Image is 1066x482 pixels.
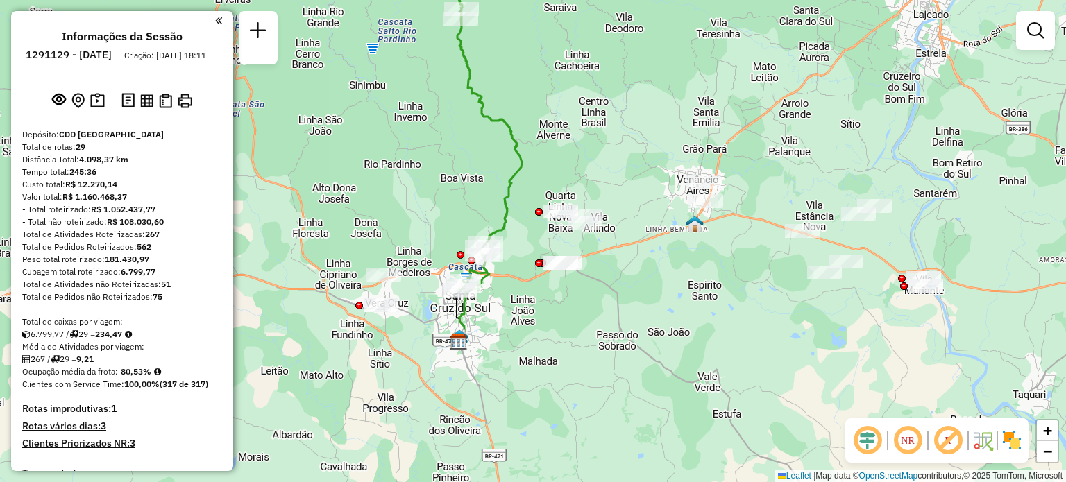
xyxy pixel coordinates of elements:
div: Atividade não roteirizada - MERCADO MARIANTE LTD [906,271,941,285]
strong: 51 [161,279,171,289]
div: - Total não roteirizado: [22,216,222,228]
div: - Total roteirizado: [22,203,222,216]
h4: Rotas vários dias: [22,420,222,432]
strong: (317 de 317) [160,379,208,389]
strong: 562 [137,241,151,252]
div: Atividade não roteirizada - AMANDA APARECIDA DA [807,266,842,279]
div: Tempo total: [22,166,222,178]
button: Logs desbloquear sessão [119,90,137,112]
div: Atividade não roteirizada - SUPER SANTOS VENANCI [688,194,723,208]
div: Atividade não roteirizada - LIDIANE MARTINS [686,175,721,189]
span: + [1043,422,1052,439]
strong: 75 [153,291,162,302]
em: Média calculada utilizando a maior ocupação (%Peso ou %Cubagem) de cada rota da sessão. Rotas cro... [154,368,161,376]
a: Zoom out [1037,441,1058,462]
div: Peso total roteirizado: [22,253,222,266]
span: Ocupação média da frota: [22,366,118,377]
i: Total de rotas [51,355,60,363]
span: Ocultar deslocamento [851,424,884,457]
img: CDD Santa Cruz do Sul [450,333,468,351]
div: Atividade não roteirizada - IRMAOS SCHUSTER LTDA [543,256,578,270]
button: Visualizar Romaneio [156,91,175,111]
div: Atividade não roteirizada - ARNOLDO PICK e CIA L [364,298,398,312]
i: Total de Atividades [22,355,31,363]
div: Atividade não roteirizada - BAR E MINI MERCADO R [908,279,943,293]
div: Atividade não roteirizada - ADRIANA INES VOGT - [543,205,578,218]
button: Imprimir Rotas [175,91,195,111]
h6: 1291129 - [DATE] [26,49,112,61]
div: 6.799,77 / 29 = [22,328,222,341]
a: Zoom in [1037,420,1058,441]
strong: 80,53% [121,366,151,377]
span: Clientes com Service Time: [22,379,124,389]
a: Leaflet [778,471,811,481]
button: Exibir sessão original [49,89,69,112]
div: Custo total: [22,178,222,191]
div: Média de Atividades por viagem: [22,341,222,353]
div: Total de Pedidos Roteirizados: [22,241,222,253]
img: Fluxo de ruas [972,429,994,451]
div: Depósito: [22,128,222,141]
h4: Informações da Sessão [62,30,183,43]
strong: 4.098,37 km [79,154,128,164]
a: Nova sessão e pesquisa [244,17,272,48]
div: Map data © contributors,© 2025 TomTom, Microsoft [775,470,1066,482]
div: Total de Atividades não Roteirizadas: [22,278,222,291]
a: Exibir filtros [1022,17,1049,44]
i: Meta Caixas/viagem: 219,00 Diferença: 15,47 [125,330,132,338]
strong: 100,00% [124,379,160,389]
button: Visualizar relatório de Roteirização [137,91,156,110]
div: Criação: [DATE] 18:11 [119,49,212,62]
strong: R$ 1.160.468,37 [62,191,127,202]
strong: 9,21 [76,354,94,364]
div: Cubagem total roteirizado: [22,266,222,278]
button: Centralizar mapa no depósito ou ponto de apoio [69,90,87,112]
h4: Transportadoras [22,467,222,479]
strong: R$ 12.270,14 [65,179,117,189]
div: Total de caixas por viagem: [22,316,222,328]
div: Atividade não roteirizada - 55.379.535 MATEUS DE BORBA [568,209,602,223]
div: 267 / 29 = [22,353,222,365]
a: OpenStreetMap [859,471,918,481]
span: | [813,471,815,481]
span: − [1043,442,1052,460]
strong: R$ 1.052.437,77 [91,204,155,214]
div: Atividade não roteirizada - 62.463.873 JOSIANE TERESINHA DO COUTO [857,199,892,213]
img: Venâncio Aires [686,215,704,233]
div: Atividade não roteirizada - COMERCIAL SEIVAL [568,216,602,230]
a: Clique aqui para minimizar o painel [215,12,222,28]
strong: 181.430,97 [105,254,149,264]
strong: 3 [101,420,106,432]
strong: CDD [GEOGRAPHIC_DATA] [59,129,164,139]
div: Total de rotas: [22,141,222,153]
strong: 245:36 [69,166,96,177]
strong: 234,47 [95,329,122,339]
span: Exibir rótulo [931,424,965,457]
img: Exibir/Ocultar setores [1001,429,1023,451]
h4: Clientes Priorizados NR: [22,438,222,449]
h4: Rotas improdutivas: [22,403,222,415]
i: Total de rotas [69,330,78,338]
div: Atividade não roteirizada - AGUIA MASTER [366,268,401,282]
strong: 267 [145,229,160,239]
strong: 6.799,77 [121,266,155,277]
div: Atividade não roteirizada - LUCAS ISMAEL DOS REI [829,255,863,268]
img: Santa Cruz FAD [450,329,468,347]
div: Atividade não roteirizada - JOSIMARI DA SILVA BO [841,207,876,221]
div: Atividade não roteirizada - MINIMERCADO FAGUNDES [785,224,820,238]
strong: 29 [76,141,85,152]
button: Painel de Sugestão [87,90,108,112]
i: Cubagem total roteirizado [22,330,31,338]
span: Ocultar NR [891,424,924,457]
strong: 3 [130,437,135,449]
strong: R$ 108.030,60 [107,216,164,227]
div: Distância Total: [22,153,222,166]
div: Total de Atividades Roteirizadas: [22,228,222,241]
div: Total de Pedidos não Roteirizados: [22,291,222,303]
div: Valor total: [22,191,222,203]
strong: 1 [111,402,117,415]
